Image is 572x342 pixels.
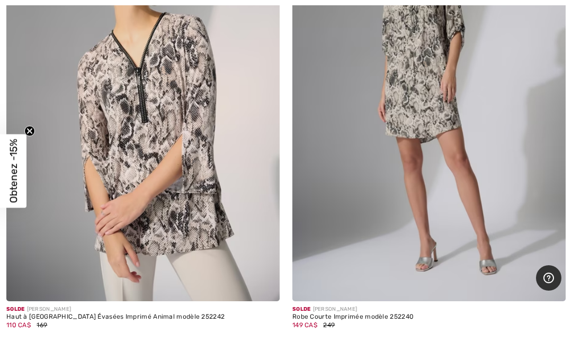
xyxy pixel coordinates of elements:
div: Robe Courte Imprimée modèle 252240 [292,313,566,321]
button: Close teaser [24,126,35,137]
div: Haut à [GEOGRAPHIC_DATA] Évasées Imprimé Animal modèle 252242 [6,313,280,321]
span: 249 [323,321,335,329]
span: 149 CA$ [292,321,317,329]
span: 110 CA$ [6,321,31,329]
span: Solde [6,306,25,312]
div: [PERSON_NAME] [6,305,280,313]
span: Solde [292,306,311,312]
div: [PERSON_NAME] [292,305,566,313]
iframe: Ouvre un widget dans lequel vous pouvez trouver plus d’informations [536,265,561,292]
span: 169 [37,321,47,329]
span: Obtenez -15% [7,139,20,203]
